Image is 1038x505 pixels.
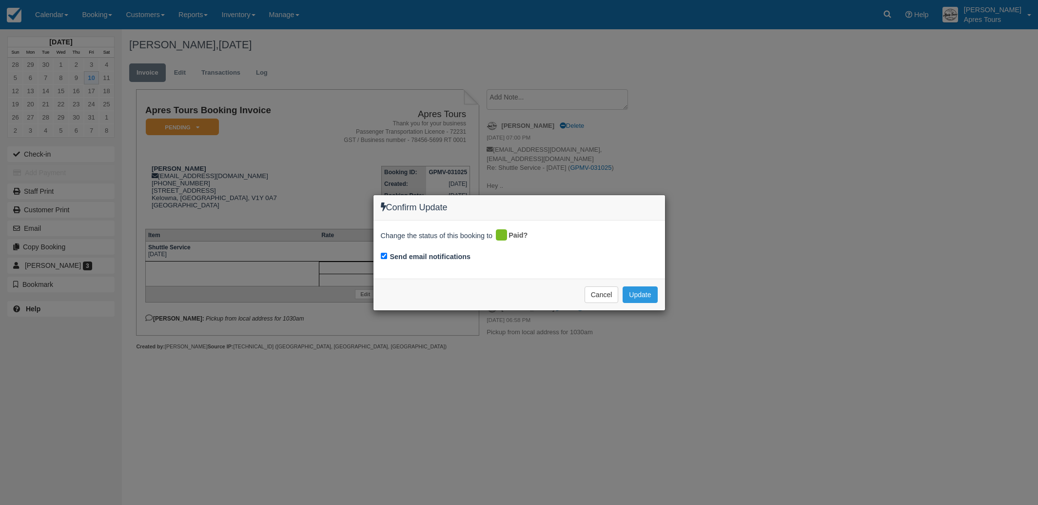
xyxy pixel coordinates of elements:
h4: Confirm Update [381,202,658,213]
button: Cancel [585,286,619,303]
label: Send email notifications [390,252,471,262]
div: Paid? [494,228,535,243]
span: Change the status of this booking to [381,231,493,243]
button: Update [623,286,657,303]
